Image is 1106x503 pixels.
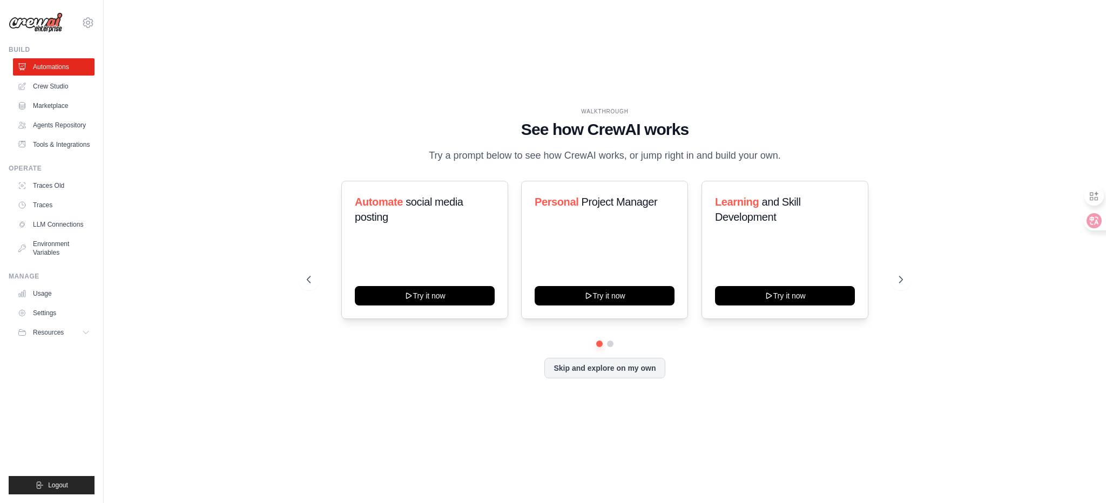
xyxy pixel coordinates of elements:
[582,196,658,208] span: Project Manager
[9,164,95,173] div: Operate
[13,58,95,76] a: Automations
[715,196,800,223] span: and Skill Development
[307,120,903,139] h1: See how CrewAI works
[535,286,675,305] button: Try it now
[13,196,95,214] a: Traces
[13,235,95,261] a: Environment Variables
[48,481,68,490] span: Logout
[715,196,759,208] span: Learning
[13,304,95,322] a: Settings
[544,358,665,378] button: Skip and explore on my own
[355,286,495,305] button: Try it now
[9,476,95,494] button: Logout
[13,324,95,341] button: Resources
[355,196,403,208] span: Automate
[13,117,95,134] a: Agents Repository
[13,136,95,153] a: Tools & Integrations
[13,285,95,302] a: Usage
[535,196,578,208] span: Personal
[33,328,64,337] span: Resources
[715,286,855,305] button: Try it now
[13,97,95,114] a: Marketplace
[9,12,63,33] img: Logo
[9,272,95,281] div: Manage
[9,45,95,54] div: Build
[355,196,463,223] span: social media posting
[423,148,786,164] p: Try a prompt below to see how CrewAI works, or jump right in and build your own.
[13,78,95,95] a: Crew Studio
[13,216,95,233] a: LLM Connections
[307,107,903,115] div: WALKTHROUGH
[13,177,95,194] a: Traces Old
